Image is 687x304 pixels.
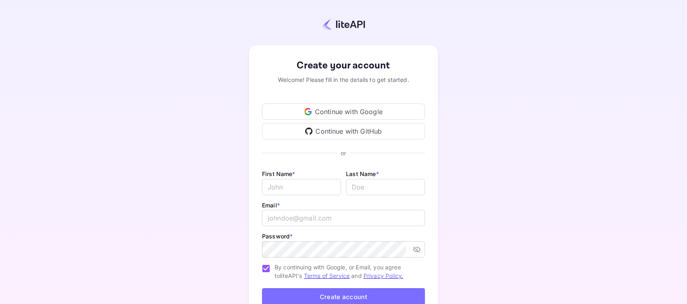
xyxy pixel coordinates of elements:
[304,272,350,279] a: Terms of Service
[262,75,425,84] div: Welcome! Please fill in the details to get started.
[262,233,293,240] label: Password
[322,18,365,30] img: liteapi
[363,272,403,279] a: Privacy Policy.
[262,179,341,195] input: John
[262,202,280,209] label: Email
[262,58,425,73] div: Create your account
[346,170,379,177] label: Last Name
[262,123,425,139] div: Continue with GitHub
[262,170,295,177] label: First Name
[410,242,424,257] button: toggle password visibility
[346,179,425,195] input: Doe
[262,104,425,120] div: Continue with Google
[262,210,425,226] input: johndoe@gmail.com
[275,263,418,280] span: By continuing with Google, or Email, you agree to liteAPI's and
